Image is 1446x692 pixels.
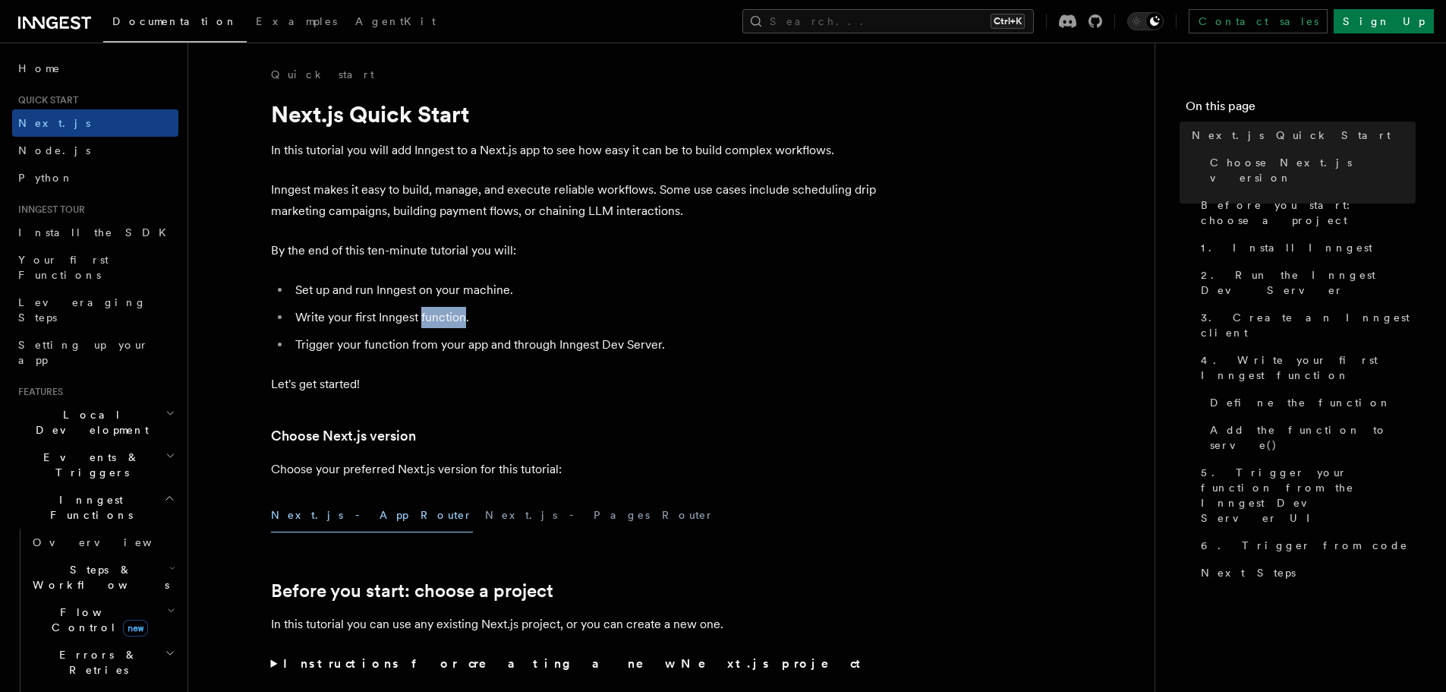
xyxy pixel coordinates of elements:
a: 2. Run the Inngest Dev Server [1195,261,1416,304]
a: Quick start [271,67,374,82]
span: 2. Run the Inngest Dev Server [1201,267,1416,298]
span: Choose Next.js version [1210,155,1416,185]
span: Inngest tour [12,204,85,216]
a: Node.js [12,137,178,164]
p: In this tutorial you can use any existing Next.js project, or you can create a new one. [271,614,878,635]
a: 1. Install Inngest [1195,234,1416,261]
span: Steps & Workflows [27,562,169,592]
a: 3. Create an Inngest client [1195,304,1416,346]
span: new [123,620,148,637]
span: Python [18,172,74,184]
span: Leveraging Steps [18,296,146,324]
span: Setting up your app [18,339,149,366]
a: Choose Next.js version [271,425,416,447]
a: 6. Trigger from code [1195,532,1416,559]
span: Home [18,61,61,76]
span: 6. Trigger from code [1201,538,1408,553]
strong: Instructions for creating a new Next.js project [283,656,867,671]
button: Next.js - App Router [271,498,473,532]
span: Before you start: choose a project [1201,197,1416,228]
button: Local Development [12,401,178,444]
span: Local Development [12,407,165,438]
a: AgentKit [346,5,445,41]
span: Events & Triggers [12,450,165,480]
span: 5. Trigger your function from the Inngest Dev Server UI [1201,465,1416,526]
span: Inngest Functions [12,492,164,523]
button: Flow Controlnew [27,599,178,641]
p: By the end of this ten-minute tutorial you will: [271,240,878,261]
span: Define the function [1210,395,1391,410]
span: Documentation [112,15,238,27]
span: Add the function to serve() [1210,422,1416,453]
a: Before you start: choose a project [1195,191,1416,234]
span: 3. Create an Inngest client [1201,310,1416,340]
button: Steps & Workflows [27,556,178,599]
a: Before you start: choose a project [271,580,553,602]
span: Your first Functions [18,254,109,281]
button: Inngest Functions [12,486,178,529]
a: Contact sales [1189,9,1328,33]
p: Choose your preferred Next.js version for this tutorial: [271,459,878,480]
p: In this tutorial you will add Inngest to a Next.js app to see how easy it can be to build complex... [271,140,878,161]
a: Next.js Quick Start [1186,122,1416,149]
a: Sign Up [1334,9,1434,33]
a: Python [12,164,178,191]
span: Flow Control [27,605,167,635]
span: Overview [33,536,189,548]
a: Setting up your app [12,331,178,374]
h4: On this page [1186,97,1416,122]
a: Home [12,55,178,82]
summary: Instructions for creating a new Next.js project [271,653,878,675]
a: Documentation [103,5,247,43]
a: Add the function to serve() [1204,416,1416,459]
h1: Next.js Quick Start [271,100,878,128]
a: Your first Functions [12,246,178,289]
span: 4. Write your first Inngest function [1201,352,1416,383]
span: Next.js [18,117,90,129]
span: Features [12,386,63,398]
li: Set up and run Inngest on your machine. [291,280,878,301]
span: Errors & Retries [27,647,165,678]
button: Toggle dark mode [1127,12,1164,30]
a: Next Steps [1195,559,1416,586]
span: Install the SDK [18,226,175,239]
span: AgentKit [355,15,436,27]
button: Errors & Retries [27,641,178,684]
span: 1. Install Inngest [1201,240,1372,255]
a: 5. Trigger your function from the Inngest Dev Server UI [1195,459,1416,532]
a: 4. Write your first Inngest function [1195,346,1416,389]
a: Install the SDK [12,219,178,246]
button: Next.js - Pages Router [485,498,714,532]
a: Leveraging Steps [12,289,178,331]
a: Define the function [1204,389,1416,416]
span: Examples [256,15,337,27]
a: Next.js [12,109,178,137]
li: Write your first Inngest function. [291,307,878,328]
kbd: Ctrl+K [991,14,1025,29]
button: Search...Ctrl+K [742,9,1034,33]
p: Inngest makes it easy to build, manage, and execute reliable workflows. Some use cases include sc... [271,179,878,222]
span: Next Steps [1201,565,1296,580]
a: Choose Next.js version [1204,149,1416,191]
p: Let's get started! [271,374,878,395]
li: Trigger your function from your app and through Inngest Dev Server. [291,334,878,355]
a: Examples [247,5,346,41]
span: Node.js [18,144,90,156]
span: Next.js Quick Start [1192,128,1391,143]
a: Overview [27,529,178,556]
span: Quick start [12,94,78,106]
button: Events & Triggers [12,444,178,486]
